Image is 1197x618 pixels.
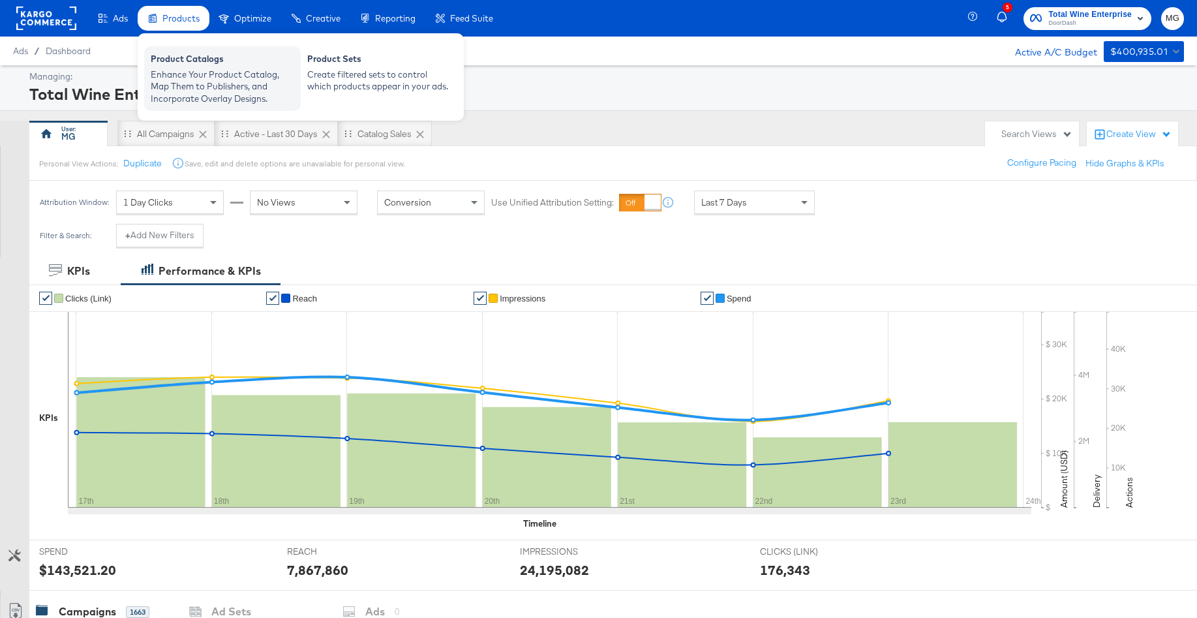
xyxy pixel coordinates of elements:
button: MG [1161,7,1184,30]
button: $400,935.01 [1104,41,1184,62]
div: KPIs [39,412,58,424]
div: Active A/C Budget [1001,41,1097,61]
a: ✔ [701,292,714,305]
div: $400,935.01 [1110,44,1168,60]
span: Ads [113,13,128,23]
div: Drag to reorder tab [124,130,131,137]
div: 176,343 [760,561,810,579]
text: Amount (USD) [1058,450,1070,508]
span: 1 Day Clicks [123,196,173,208]
div: 5 [1003,3,1012,12]
div: 24,195,082 [520,561,589,579]
span: Products [162,13,200,23]
div: Create View [1106,128,1172,141]
text: Actions [1123,477,1135,508]
div: Managing: [29,70,1181,83]
span: Reporting [375,13,416,23]
span: Ads [13,46,28,56]
span: IMPRESSIONS [520,546,618,558]
button: 5 [995,6,1017,31]
div: Active - Last 30 Days [234,128,318,140]
span: Last 7 Days [701,196,747,208]
a: ✔ [39,292,52,305]
div: Search Views [1001,128,1072,140]
div: Attribution Window: [39,198,110,207]
div: Drag to reorder tab [221,130,228,137]
a: Dashboard [46,46,91,56]
span: Conversion [384,196,431,208]
span: Spend [727,294,751,303]
span: Reach [292,294,317,303]
div: 7,867,860 [287,561,348,579]
span: CLICKS (LINK) [760,546,858,558]
span: Feed Suite [450,13,493,23]
span: No Views [257,196,295,208]
div: Catalog Sales [357,128,412,140]
div: Drag to reorder tab [344,130,352,137]
label: Use Unified Attribution Setting: [491,196,614,209]
a: ✔ [474,292,487,305]
span: Creative [306,13,341,23]
button: +Add New Filters [116,224,204,247]
div: Timeline [523,518,556,530]
div: Performance & KPIs [159,264,261,279]
button: Hide Graphs & KPIs [1085,157,1164,170]
span: MG [1166,11,1179,26]
div: MG [61,131,76,143]
span: Clicks (Link) [65,294,112,303]
div: Personal View Actions: [39,159,118,169]
button: Configure Pacing [998,151,1085,175]
div: All Campaigns [137,128,194,140]
div: $143,521.20 [39,561,116,579]
div: 1663 [126,606,149,618]
span: / [28,46,46,56]
span: DoorDash [1048,18,1132,29]
span: SPEND [39,546,137,558]
button: Duplicate [123,157,162,170]
div: Save, edit and delete options are unavailable for personal view. [185,159,404,169]
span: Impressions [500,294,545,303]
div: KPIs [67,264,90,279]
div: Total Wine Enterprise [29,83,1181,105]
text: Delivery [1091,474,1102,508]
button: Total Wine EnterpriseDoorDash [1023,7,1151,30]
div: Filter & Search: [39,231,92,240]
strong: + [125,229,130,241]
span: REACH [287,546,385,558]
a: ✔ [266,292,279,305]
span: Total Wine Enterprise [1048,8,1132,22]
span: Optimize [234,13,271,23]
